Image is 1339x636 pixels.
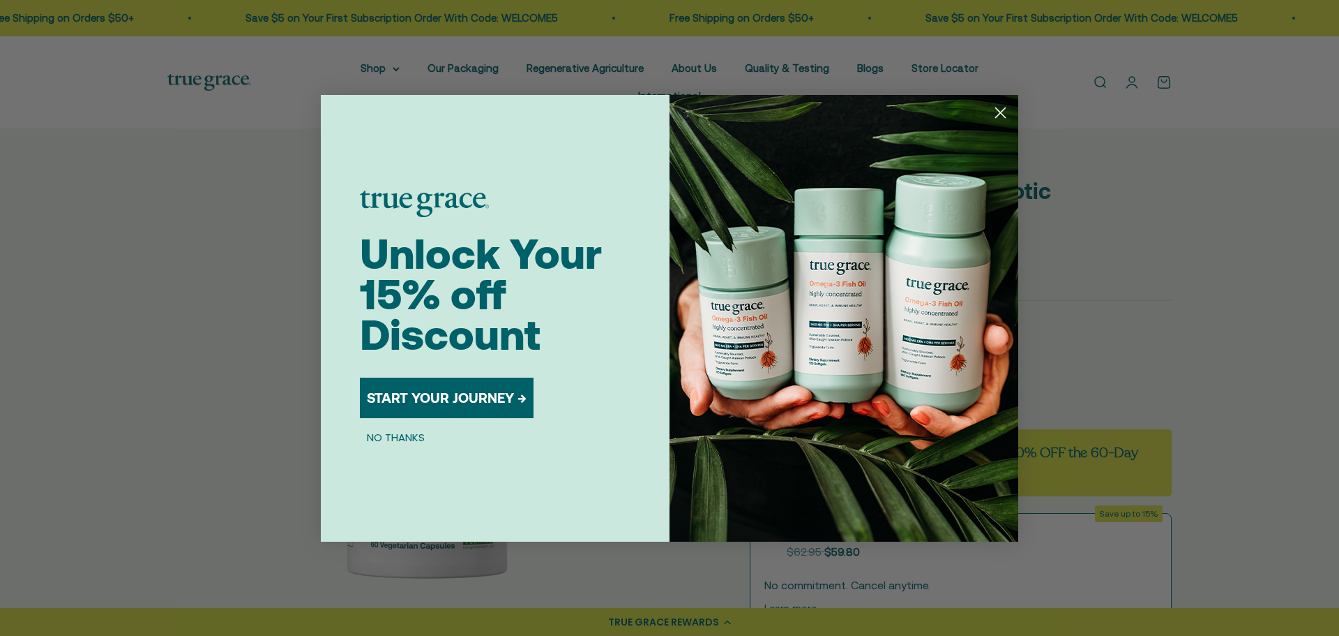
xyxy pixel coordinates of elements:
[669,95,1018,542] img: 098727d5-50f8-4f9b-9554-844bb8da1403.jpeg
[360,378,534,418] button: START YOUR JOURNEY →
[360,429,432,446] button: NO THANKS
[360,230,602,359] span: Unlock Your 15% off Discount
[360,191,489,217] img: logo placeholder
[988,101,1013,125] button: Close dialog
